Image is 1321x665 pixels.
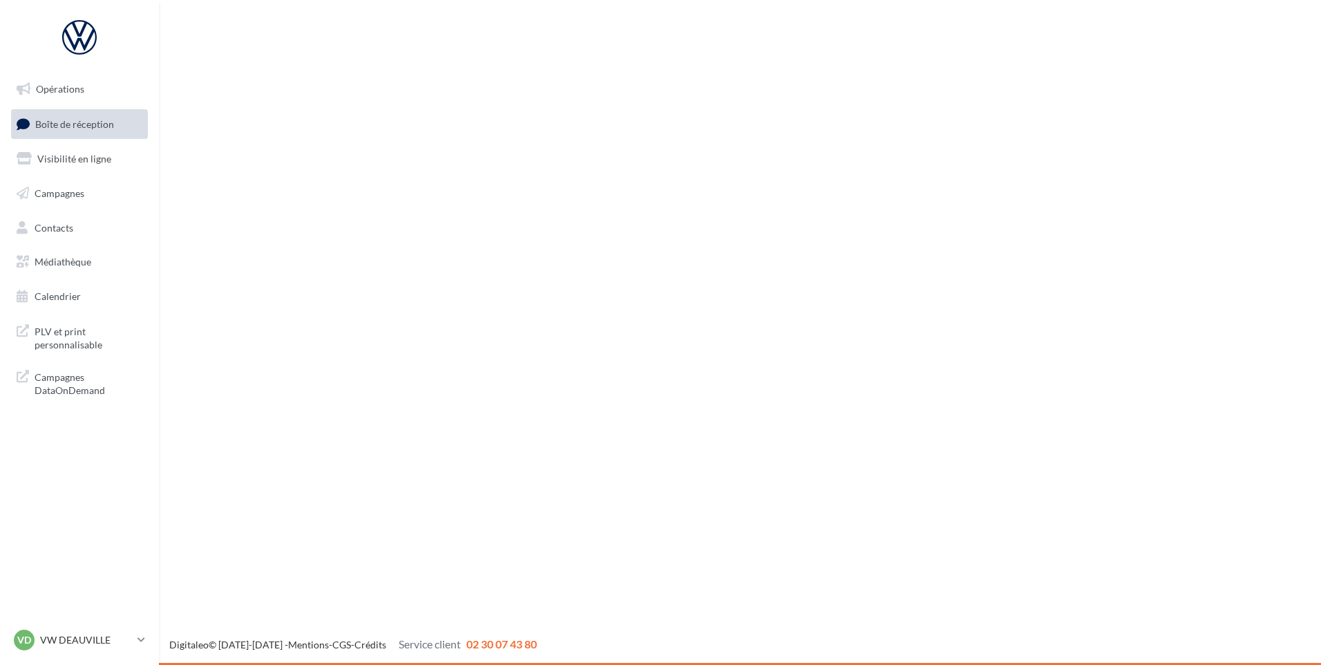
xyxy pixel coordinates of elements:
a: Campagnes DataOnDemand [8,362,151,403]
p: VW DEAUVILLE [40,633,132,647]
a: Visibilité en ligne [8,144,151,174]
a: Campagnes [8,179,151,208]
a: CGS [332,639,351,650]
a: Crédits [354,639,386,650]
span: Boîte de réception [35,118,114,129]
a: Médiathèque [8,247,151,277]
span: Opérations [36,83,84,95]
span: Calendrier [35,290,81,302]
a: Boîte de réception [8,109,151,139]
span: Visibilité en ligne [37,153,111,165]
span: Médiathèque [35,256,91,268]
a: Calendrier [8,282,151,311]
span: PLV et print personnalisable [35,322,142,352]
span: Service client [399,637,461,650]
a: PLV et print personnalisable [8,317,151,357]
span: Campagnes [35,187,84,199]
span: VD [17,633,31,647]
span: Campagnes DataOnDemand [35,368,142,397]
a: Mentions [288,639,329,650]
span: 02 30 07 43 80 [466,637,537,650]
a: Opérations [8,75,151,104]
a: VD VW DEAUVILLE [11,627,148,653]
a: Contacts [8,214,151,243]
span: © [DATE]-[DATE] - - - [169,639,537,650]
a: Digitaleo [169,639,209,650]
span: Contacts [35,221,73,233]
